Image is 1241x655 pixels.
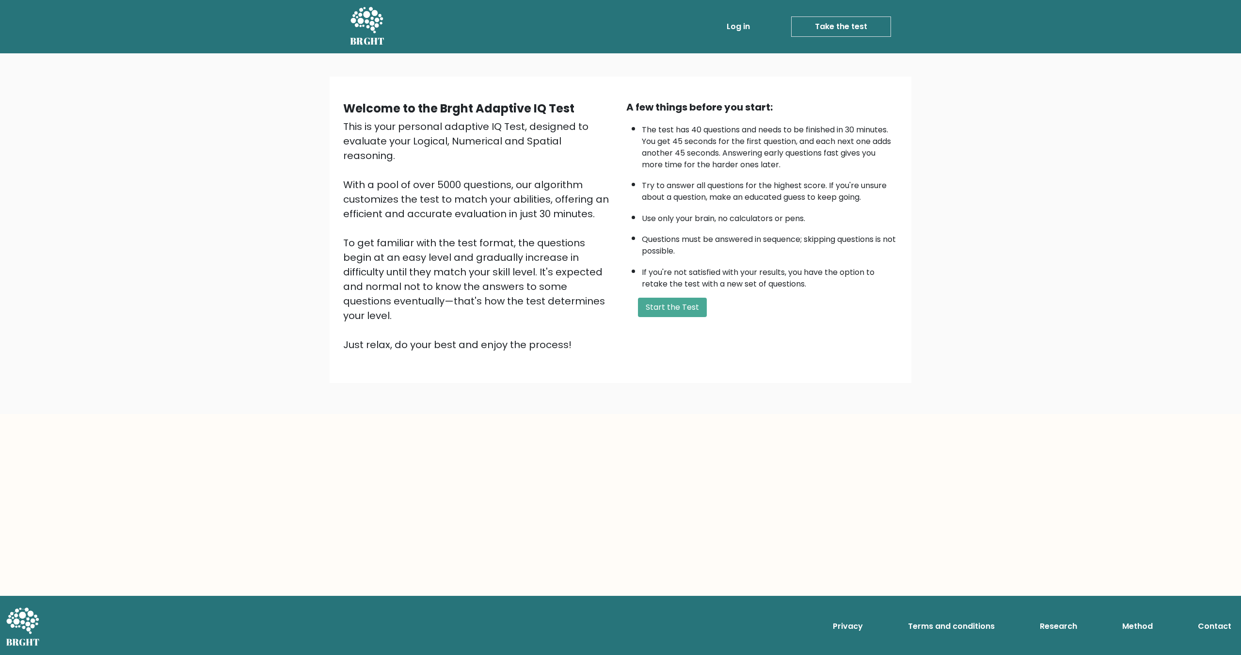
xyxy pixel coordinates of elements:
li: Try to answer all questions for the highest score. If you're unsure about a question, make an edu... [642,175,898,203]
a: Contact [1194,617,1235,636]
a: BRGHT [350,4,385,49]
li: Questions must be answered in sequence; skipping questions is not possible. [642,229,898,257]
a: Take the test [791,16,891,37]
b: Welcome to the Brght Adaptive IQ Test [343,100,574,116]
a: Terms and conditions [904,617,999,636]
li: The test has 40 questions and needs to be finished in 30 minutes. You get 45 seconds for the firs... [642,119,898,171]
a: Method [1118,617,1157,636]
div: A few things before you start: [626,100,898,114]
li: Use only your brain, no calculators or pens. [642,208,898,224]
a: Privacy [829,617,867,636]
h5: BRGHT [350,35,385,47]
button: Start the Test [638,298,707,317]
li: If you're not satisfied with your results, you have the option to retake the test with a new set ... [642,262,898,290]
div: This is your personal adaptive IQ Test, designed to evaluate your Logical, Numerical and Spatial ... [343,119,615,352]
a: Log in [723,17,754,36]
a: Research [1036,617,1081,636]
